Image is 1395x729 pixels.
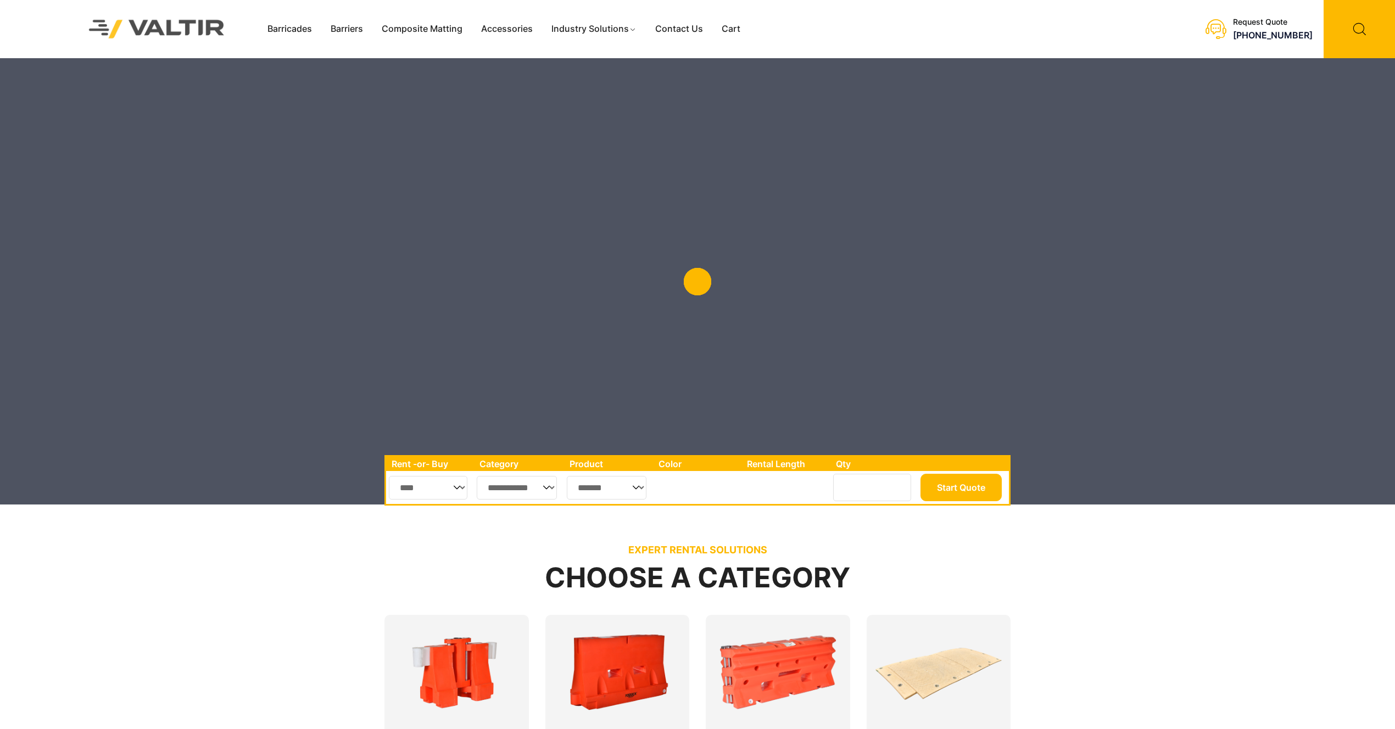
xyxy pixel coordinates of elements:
th: Rental Length [741,457,830,471]
th: Rent -or- Buy [386,457,474,471]
a: Industry Solutions [542,21,646,37]
img: Valtir Rentals [75,5,239,52]
a: Cart [712,21,750,37]
a: Accessories [472,21,542,37]
p: EXPERT RENTAL SOLUTIONS [384,544,1011,556]
a: Barriers [321,21,372,37]
a: Composite Matting [372,21,472,37]
a: [PHONE_NUMBER] [1233,30,1313,41]
a: Barricades [258,21,321,37]
h2: Choose a Category [384,563,1011,593]
div: Request Quote [1233,18,1313,27]
th: Product [564,457,654,471]
th: Color [653,457,741,471]
a: Contact Us [646,21,712,37]
button: Start Quote [920,474,1002,501]
th: Qty [830,457,918,471]
th: Category [474,457,564,471]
